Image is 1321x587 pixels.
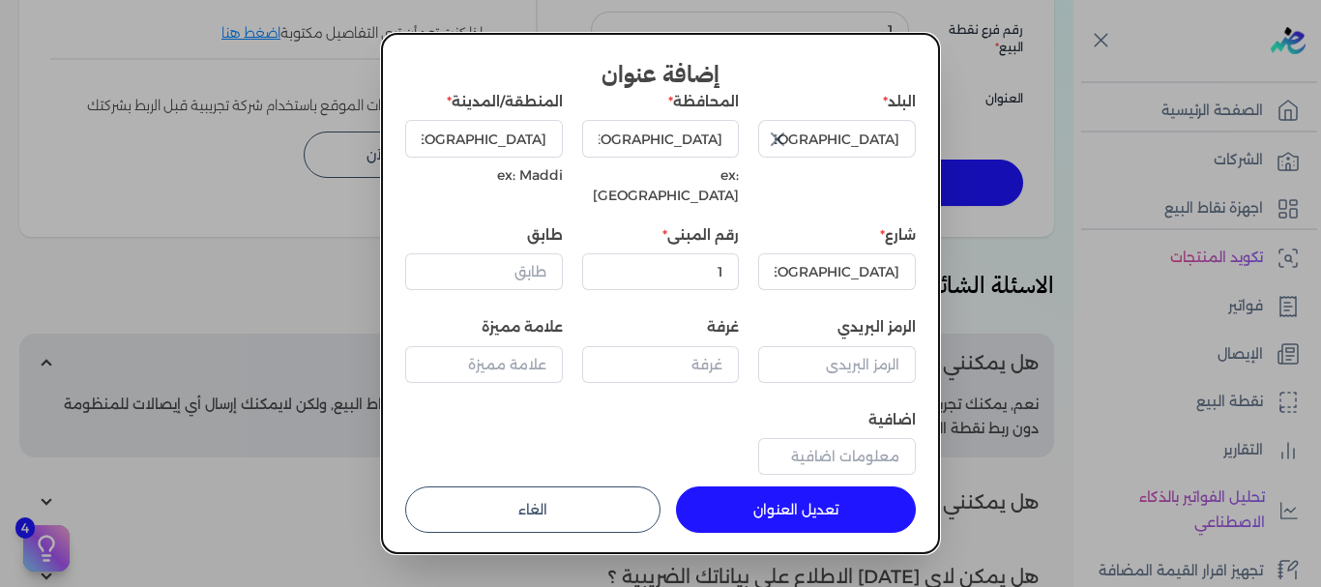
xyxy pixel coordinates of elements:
input: منطقة/مدينة [405,120,563,157]
label: شارع [880,226,916,244]
label: اضافية [868,411,916,428]
button: الغاء [405,486,660,533]
label: طابق [527,226,563,244]
input: علامة مميزة [405,346,563,383]
label: الرمز البريدي [837,318,916,336]
label: المنطقة/المدينة [447,93,563,110]
input: رقم المبنى [582,253,740,290]
div: ex: [GEOGRAPHIC_DATA] [582,165,740,206]
input: معلومات اضافية [758,438,916,475]
input: غرفة [582,346,740,383]
label: البلد [883,92,916,112]
h3: إضافة عنوان [405,57,916,92]
label: رقم المبنى [662,226,739,244]
input: اختر البلد [758,120,916,157]
button: تعديل العنوان [676,486,916,533]
input: الرمز البريدي [758,346,916,383]
label: المحافظة [668,93,739,110]
div: ex: Maddi [405,165,563,186]
label: علامة مميزة [482,318,563,336]
input: طابق [405,253,563,290]
input: المحافظة [582,120,740,157]
input: شارع [758,253,916,290]
label: غرفة [707,318,739,336]
button: اختر البلد [758,120,916,164]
